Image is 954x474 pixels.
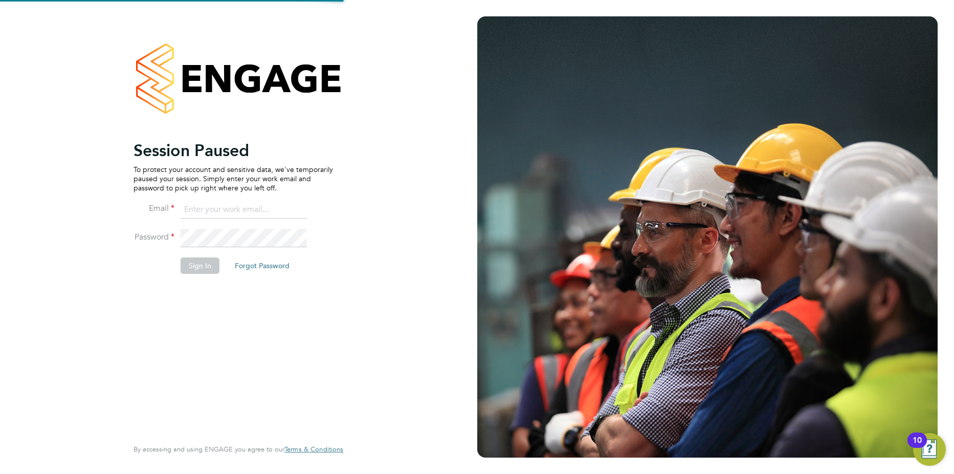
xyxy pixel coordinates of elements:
[134,445,343,454] span: By accessing and using ENGAGE you agree to our
[227,257,298,274] button: Forgot Password
[913,433,946,466] button: Open Resource Center, 10 new notifications
[134,140,333,161] h2: Session Paused
[134,232,174,243] label: Password
[913,440,922,454] div: 10
[181,201,307,219] input: Enter your work email...
[134,203,174,214] label: Email
[284,445,343,454] a: Terms & Conditions
[181,257,219,274] button: Sign In
[134,165,333,193] p: To protect your account and sensitive data, we've temporarily paused your session. Simply enter y...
